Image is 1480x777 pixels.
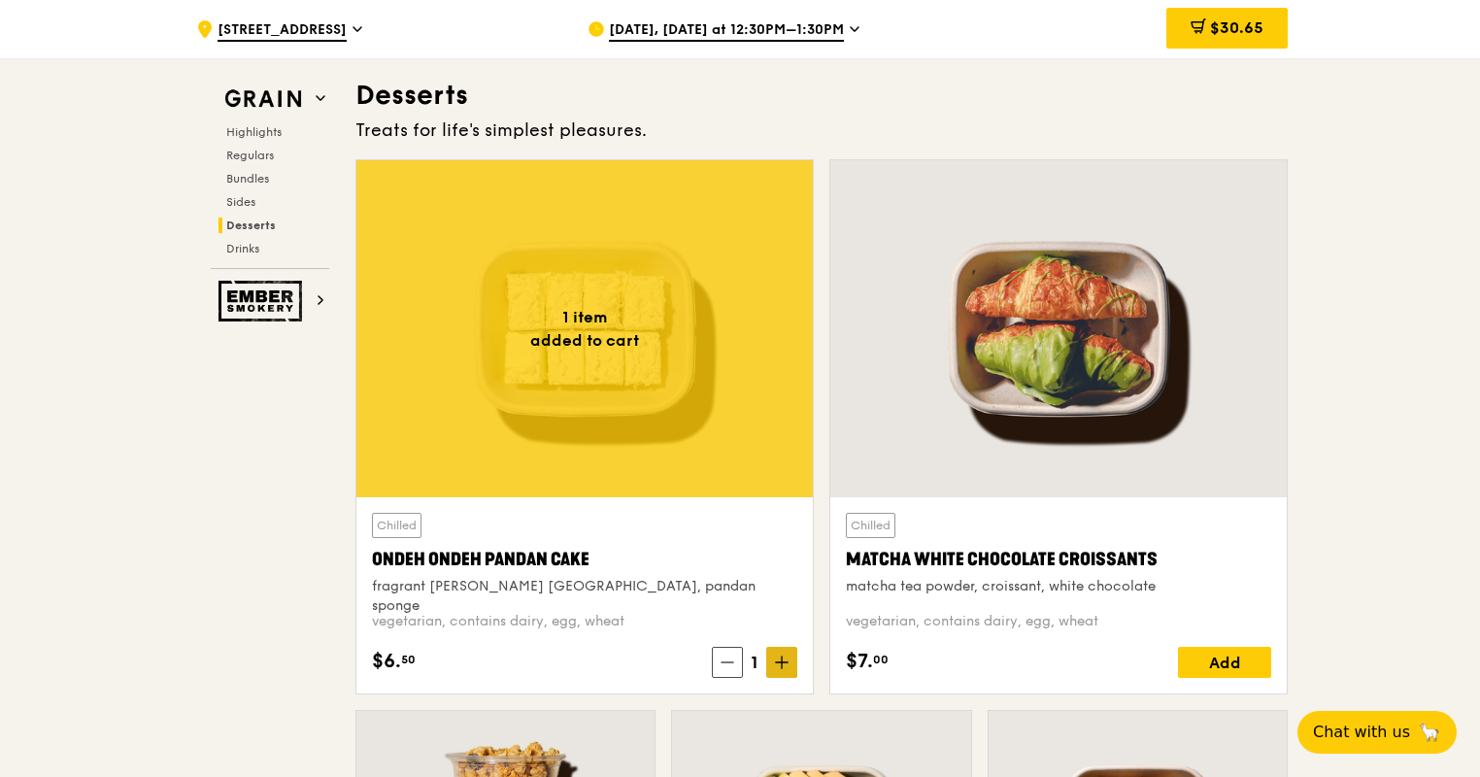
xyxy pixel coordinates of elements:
div: Ondeh Ondeh Pandan Cake [372,546,797,573]
span: $30.65 [1210,18,1263,37]
span: Regulars [226,149,274,162]
span: 00 [873,652,889,667]
div: vegetarian, contains dairy, egg, wheat [846,612,1271,631]
button: Chat with us🦙 [1297,711,1457,754]
span: Highlights [226,125,282,139]
span: $7. [846,647,873,676]
div: Treats for life's simplest pleasures. [355,117,1288,144]
div: fragrant [PERSON_NAME] [GEOGRAPHIC_DATA], pandan sponge [372,577,797,616]
h3: Desserts [355,78,1288,113]
span: Chat with us [1313,721,1410,744]
div: Chilled [846,513,895,538]
span: 50 [401,652,416,667]
img: Grain web logo [219,82,308,117]
span: [STREET_ADDRESS] [218,20,347,42]
div: Chilled [372,513,421,538]
div: vegetarian, contains dairy, egg, wheat [372,612,797,631]
span: [DATE], [DATE] at 12:30PM–1:30PM [609,20,844,42]
div: Add [1178,647,1271,678]
span: 🦙 [1418,721,1441,744]
img: Ember Smokery web logo [219,281,308,321]
div: matcha tea powder, croissant, white chocolate [846,577,1271,596]
span: 1 [743,649,766,676]
span: Bundles [226,172,269,186]
span: Desserts [226,219,276,232]
span: Sides [226,195,255,209]
div: Matcha White Chocolate Croissants [846,546,1271,573]
span: $6. [372,647,401,676]
span: Drinks [226,242,259,255]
